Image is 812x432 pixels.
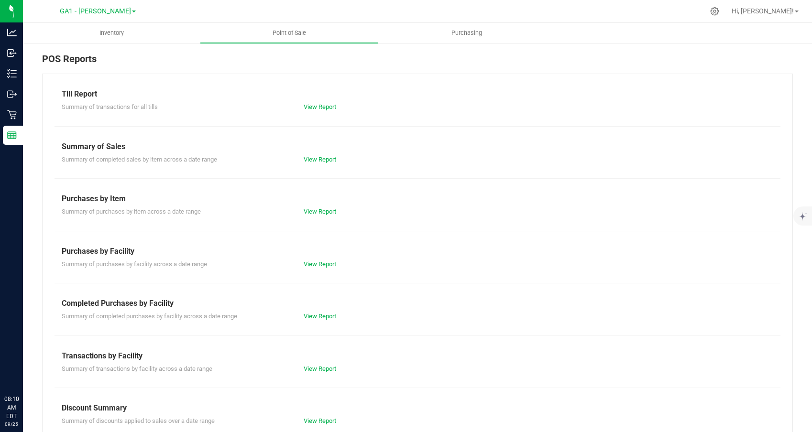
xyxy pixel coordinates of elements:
a: View Report [304,156,336,163]
a: View Report [304,313,336,320]
inline-svg: Inbound [7,48,17,58]
div: Discount Summary [62,402,773,414]
span: Summary of completed sales by item across a date range [62,156,217,163]
inline-svg: Inventory [7,69,17,78]
inline-svg: Retail [7,110,17,119]
inline-svg: Reports [7,130,17,140]
span: Summary of purchases by item across a date range [62,208,201,215]
a: View Report [304,417,336,424]
div: Manage settings [709,7,721,16]
span: GA1 - [PERSON_NAME] [60,7,131,15]
p: 09/25 [4,421,19,428]
span: Summary of purchases by facility across a date range [62,260,207,268]
span: Summary of transactions by facility across a date range [62,365,212,372]
span: Summary of discounts applied to sales over a date range [62,417,215,424]
div: Summary of Sales [62,141,773,152]
a: View Report [304,103,336,110]
span: Summary of completed purchases by facility across a date range [62,313,237,320]
a: Point of Sale [200,23,378,43]
iframe: Resource center unread badge [28,354,40,366]
span: Hi, [PERSON_NAME]! [732,7,794,15]
a: View Report [304,365,336,372]
div: Purchases by Facility [62,246,773,257]
div: Purchases by Item [62,193,773,205]
div: Transactions by Facility [62,350,773,362]
inline-svg: Outbound [7,89,17,99]
div: Completed Purchases by Facility [62,298,773,309]
p: 08:10 AM EDT [4,395,19,421]
a: Inventory [23,23,200,43]
a: View Report [304,208,336,215]
inline-svg: Analytics [7,28,17,37]
a: Purchasing [378,23,556,43]
div: Till Report [62,88,773,100]
div: POS Reports [42,52,793,74]
iframe: Resource center [10,356,38,384]
span: Summary of transactions for all tills [62,103,158,110]
span: Purchasing [439,29,495,37]
span: Inventory [87,29,137,37]
a: View Report [304,260,336,268]
span: Point of Sale [260,29,319,37]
